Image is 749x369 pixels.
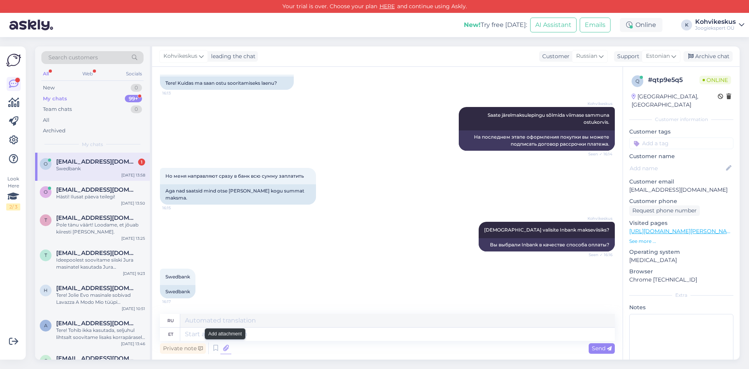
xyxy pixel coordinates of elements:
[56,158,137,165] span: oksanagriffel5@gmail.com
[41,69,50,79] div: All
[576,52,597,61] span: Russian
[630,164,724,173] input: Add name
[162,90,192,96] span: 16:13
[43,84,55,92] div: New
[131,105,142,113] div: 0
[629,197,733,205] p: Customer phone
[635,78,639,84] span: q
[82,141,103,148] span: My chats
[122,306,145,312] div: [DATE] 10:51
[168,328,173,341] div: et
[56,355,137,362] span: sirli.pent@gmail.com
[43,116,50,124] div: All
[56,257,145,271] div: Ideepoolest soovitame siiski Jura masinatel kasutada Jura hooldustarvikuid, aga jah, vedelikuga s...
[208,52,256,61] div: leading the chat
[488,112,611,125] span: Saate järelmaksulepingu sõlmida viimase sammuna ostukorvis.
[162,205,192,211] span: 16:15
[695,19,736,25] div: Kohvikeskus
[121,235,145,241] div: [DATE] 13:25
[629,219,733,227] p: Visited pages
[44,217,47,223] span: t
[539,52,570,61] div: Customer
[160,343,206,354] div: Private note
[629,128,733,136] p: Customer tags
[121,341,145,347] div: [DATE] 13:46
[121,200,145,206] div: [DATE] 13:50
[459,130,615,151] div: На последнем этапе оформления покупки вы можете подписать договор рассрочки платежа.
[583,252,612,258] span: Seen ✓ 16:16
[620,18,662,32] div: Online
[377,3,397,10] a: HERE
[43,127,66,135] div: Archived
[44,287,48,293] span: h
[479,238,615,251] div: Вы выбрали Inbank в качестве способа оплаты?
[580,18,611,32] button: Emails
[629,137,733,149] input: Add a tag
[699,76,731,84] span: Online
[629,186,733,194] p: [EMAIL_ADDRESS][DOMAIN_NAME]
[629,178,733,186] p: Customer email
[629,256,733,264] p: [MEDICAL_DATA]
[464,21,481,29] b: New!
[629,238,733,245] p: See more ...
[583,101,612,107] span: Kohvikeskus
[56,250,137,257] span: tiit.lougas@gmail.com
[125,95,142,103] div: 99+
[56,320,137,327] span: astiiklss@gmail.com
[464,20,527,30] div: Try free [DATE]:
[162,299,192,305] span: 16:17
[123,271,145,276] div: [DATE] 9:23
[629,267,733,276] p: Browser
[160,184,316,205] div: Aga nad saatsid mind otse [PERSON_NAME] kogu summat maksma.
[165,274,190,280] span: Swedbank
[695,19,744,31] a: KohvikeskusJoogiekspert OÜ
[6,203,20,210] div: 2 / 3
[56,165,145,172] div: Swedbank
[124,69,144,79] div: Socials
[632,93,718,109] div: [GEOGRAPHIC_DATA], [GEOGRAPHIC_DATA]
[629,152,733,160] p: Customer name
[681,20,692,30] div: K
[683,51,733,62] div: Archive chat
[208,330,242,337] small: Add attachment
[48,53,98,62] span: Search customers
[629,276,733,284] p: Chrome [TECHNICAL_ID]
[629,116,733,123] div: Customer information
[131,84,142,92] div: 0
[56,214,137,221] span: taikki.tillemann@gmail.com
[695,25,736,31] div: Joogiekspert OÜ
[44,252,47,258] span: t
[629,205,700,216] div: Request phone number
[614,52,639,61] div: Support
[583,216,612,221] span: Kohvikeskus
[6,175,20,210] div: Look Here
[648,75,699,85] div: # qtp9e5q5
[43,105,72,113] div: Team chats
[646,52,670,61] span: Estonian
[583,151,612,157] span: Seen ✓ 16:14
[56,285,137,292] span: helinaa@hotmail.com
[56,221,145,235] div: Pole tänu väärt! Loodame, et jõuab kiiresti [PERSON_NAME].
[629,303,733,312] p: Notes
[167,314,174,327] div: ru
[43,95,67,103] div: My chats
[44,323,48,328] span: a
[44,189,48,195] span: o
[81,69,94,79] div: Web
[56,292,145,306] div: Tere! Jolie Evo masinale sobivad Lavazza A Modo Mio tüüpi kohvikapslid.
[629,292,733,299] div: Extra
[138,159,145,166] div: 1
[44,161,48,167] span: o
[592,345,612,352] span: Send
[6,53,21,68] img: Askly Logo
[56,193,145,200] div: Hästi! Ilusat päeva teilegi!
[160,285,195,298] div: Swedbank
[629,248,733,256] p: Operating system
[484,227,609,233] span: [DEMOGRAPHIC_DATA] valisite Inbank makseviisiks?
[160,77,294,90] div: Tere! Kuidas ma saan ostu sooritamiseks laenu?
[530,18,577,32] button: AI Assistant
[44,358,47,364] span: s
[121,172,145,178] div: [DATE] 13:58
[163,52,197,61] span: Kohvikeskus
[56,186,137,193] span: ooberst@hotmail.com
